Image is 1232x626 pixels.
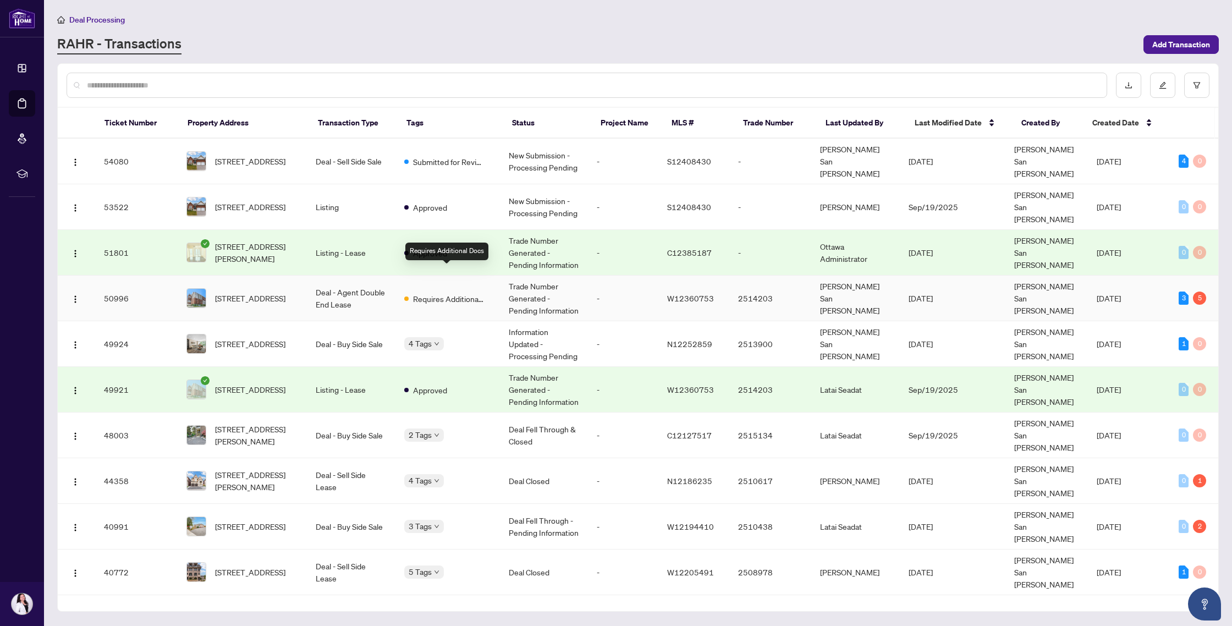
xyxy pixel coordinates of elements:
[67,472,84,490] button: Logo
[588,550,658,595] td: -
[215,423,298,447] span: [STREET_ADDRESS][PERSON_NAME]
[307,458,395,504] td: Deal - Sell Side Lease
[1014,281,1074,315] span: [PERSON_NAME] San [PERSON_NAME]
[1097,521,1121,531] span: [DATE]
[307,367,395,413] td: Listing - Lease
[69,15,125,25] span: Deal Processing
[409,474,432,487] span: 4 Tags
[500,413,588,458] td: Deal Fell Through & Closed
[187,426,206,444] img: thumbnail-img
[187,334,206,353] img: thumbnail-img
[95,458,178,504] td: 44358
[1193,292,1206,305] div: 5
[215,201,285,213] span: [STREET_ADDRESS]
[1014,235,1074,270] span: [PERSON_NAME] San [PERSON_NAME]
[187,380,206,399] img: thumbnail-img
[409,337,432,350] span: 4 Tags
[1179,383,1189,396] div: 0
[500,504,588,550] td: Deal Fell Through - Pending Information
[96,108,179,139] th: Ticket Number
[67,381,84,398] button: Logo
[215,469,298,493] span: [STREET_ADDRESS][PERSON_NAME]
[1014,144,1074,178] span: [PERSON_NAME] San [PERSON_NAME]
[1193,474,1206,487] div: 1
[1014,509,1074,543] span: [PERSON_NAME] San [PERSON_NAME]
[67,152,84,170] button: Logo
[57,16,65,24] span: home
[734,108,817,139] th: Trade Number
[667,567,714,577] span: W12205491
[413,293,485,305] span: Requires Additional Docs
[588,367,658,413] td: -
[500,276,588,321] td: Trade Number Generated - Pending Information
[1014,372,1074,407] span: [PERSON_NAME] San [PERSON_NAME]
[1083,108,1167,139] th: Created Date
[67,563,84,581] button: Logo
[71,341,80,349] img: Logo
[215,240,298,265] span: [STREET_ADDRESS][PERSON_NAME]
[729,276,812,321] td: 2514203
[588,184,658,230] td: -
[409,429,432,441] span: 2 Tags
[187,152,206,171] img: thumbnail-img
[1193,337,1206,350] div: 0
[729,321,812,367] td: 2513900
[95,230,178,276] td: 51801
[909,248,933,257] span: [DATE]
[434,478,439,484] span: down
[1097,339,1121,349] span: [DATE]
[667,521,714,531] span: W12194410
[1193,429,1206,442] div: 0
[95,139,178,184] td: 54080
[434,569,439,575] span: down
[667,339,712,349] span: N12252859
[909,202,958,212] span: Sep/19/2025
[71,295,80,304] img: Logo
[915,117,982,129] span: Last Modified Date
[12,594,32,614] img: Profile Icon
[1179,565,1189,579] div: 1
[179,108,309,139] th: Property Address
[1179,246,1189,259] div: 0
[57,35,182,54] a: RAHR - Transactions
[811,139,899,184] td: [PERSON_NAME] San [PERSON_NAME]
[1125,81,1132,89] span: download
[1092,117,1139,129] span: Created Date
[1179,200,1189,213] div: 0
[307,139,395,184] td: Deal - Sell Side Sale
[215,338,285,350] span: [STREET_ADDRESS]
[588,504,658,550] td: -
[187,471,206,490] img: thumbnail-img
[71,249,80,258] img: Logo
[71,477,80,486] img: Logo
[409,520,432,532] span: 3 Tags
[811,276,899,321] td: [PERSON_NAME] San [PERSON_NAME]
[588,321,658,367] td: -
[1179,292,1189,305] div: 3
[9,8,35,29] img: logo
[215,383,285,396] span: [STREET_ADDRESS]
[1116,73,1141,98] button: download
[1179,337,1189,350] div: 1
[909,339,933,349] span: [DATE]
[500,230,588,276] td: Trade Number Generated - Pending Information
[909,156,933,166] span: [DATE]
[811,321,899,367] td: [PERSON_NAME] San [PERSON_NAME]
[500,321,588,367] td: Information Updated - Processing Pending
[413,201,447,213] span: Approved
[1097,567,1121,577] span: [DATE]
[1013,108,1083,139] th: Created By
[71,204,80,212] img: Logo
[592,108,663,139] th: Project Name
[95,367,178,413] td: 49921
[201,239,210,248] span: check-circle
[909,385,958,394] span: Sep/19/2025
[398,108,503,139] th: Tags
[663,108,734,139] th: MLS #
[588,276,658,321] td: -
[95,276,178,321] td: 50996
[95,550,178,595] td: 40772
[500,458,588,504] td: Deal Closed
[67,198,84,216] button: Logo
[413,156,485,168] span: Submitted for Review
